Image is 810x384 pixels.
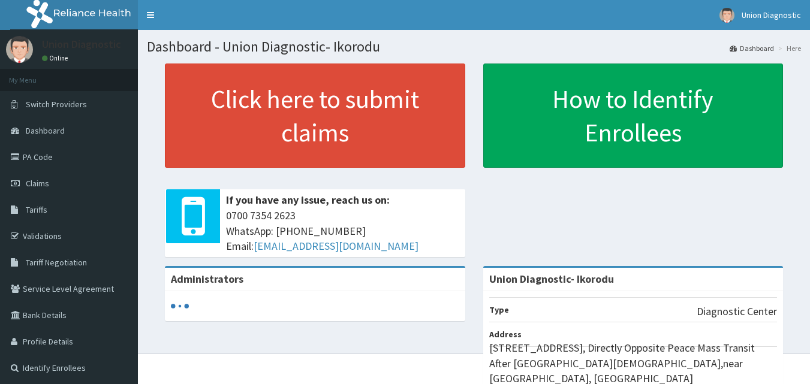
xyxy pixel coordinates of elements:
[775,43,801,53] li: Here
[147,39,801,55] h1: Dashboard - Union Diagnostic- Ikorodu
[697,304,777,319] p: Diagnostic Center
[42,54,71,62] a: Online
[489,304,509,315] b: Type
[171,272,243,286] b: Administrators
[730,43,774,53] a: Dashboard
[483,64,784,168] a: How to Identify Enrollees
[742,10,801,20] span: Union Diagnostic
[165,64,465,168] a: Click here to submit claims
[171,297,189,315] svg: audio-loading
[719,8,734,23] img: User Image
[6,36,33,63] img: User Image
[26,99,87,110] span: Switch Providers
[26,257,87,268] span: Tariff Negotiation
[489,329,522,340] b: Address
[26,178,49,189] span: Claims
[42,39,121,50] p: Union Diagnostic
[26,125,65,136] span: Dashboard
[26,204,47,215] span: Tariffs
[226,193,390,207] b: If you have any issue, reach us on:
[254,239,418,253] a: [EMAIL_ADDRESS][DOMAIN_NAME]
[489,272,614,286] strong: Union Diagnostic- Ikorodu
[226,208,459,254] span: 0700 7354 2623 WhatsApp: [PHONE_NUMBER] Email:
